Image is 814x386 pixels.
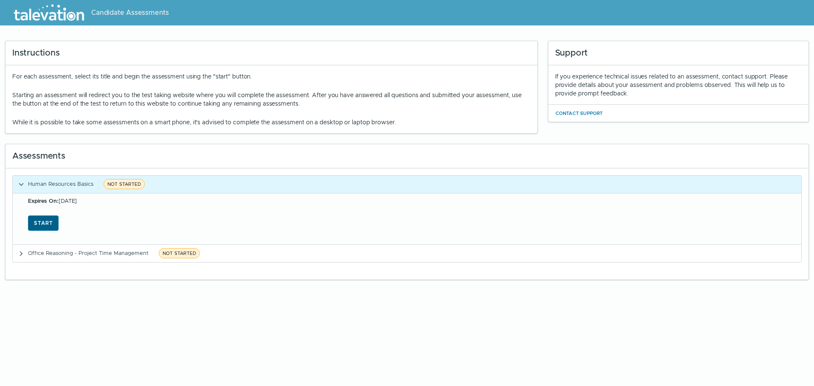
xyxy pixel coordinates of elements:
b: Expires On: [28,197,59,204]
img: Talevation_Logo_Transparent_white.png [10,2,88,23]
button: Contact Support [555,108,603,118]
div: Human Resources BasicsNOT STARTED [12,193,802,244]
span: Office Reasoning - Project Time Management [28,249,149,257]
div: Assessments [6,144,808,168]
div: If you experience technical issues related to an assessment, contact support. Please provide deta... [555,72,802,98]
div: For each assessment, select its title and begin the assessment using the "start" button. [12,72,531,126]
p: Starting an assessment will redirect you to the test taking website where you will complete the a... [12,91,531,108]
span: Help [43,7,56,14]
button: Start [28,215,59,231]
button: Human Resources BasicsNOT STARTED [13,176,801,193]
span: NOT STARTED [104,179,145,189]
span: Candidate Assessments [91,8,169,18]
div: Support [548,41,808,65]
button: Office Reasoning - Project Time ManagementNOT STARTED [13,245,801,262]
div: Instructions [6,41,537,65]
span: Human Resources Basics [28,180,93,187]
p: While it is possible to take some assessments on a smart phone, it's advised to complete the asse... [12,118,531,126]
span: NOT STARTED [159,248,200,258]
span: [DATE] [28,197,77,204]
